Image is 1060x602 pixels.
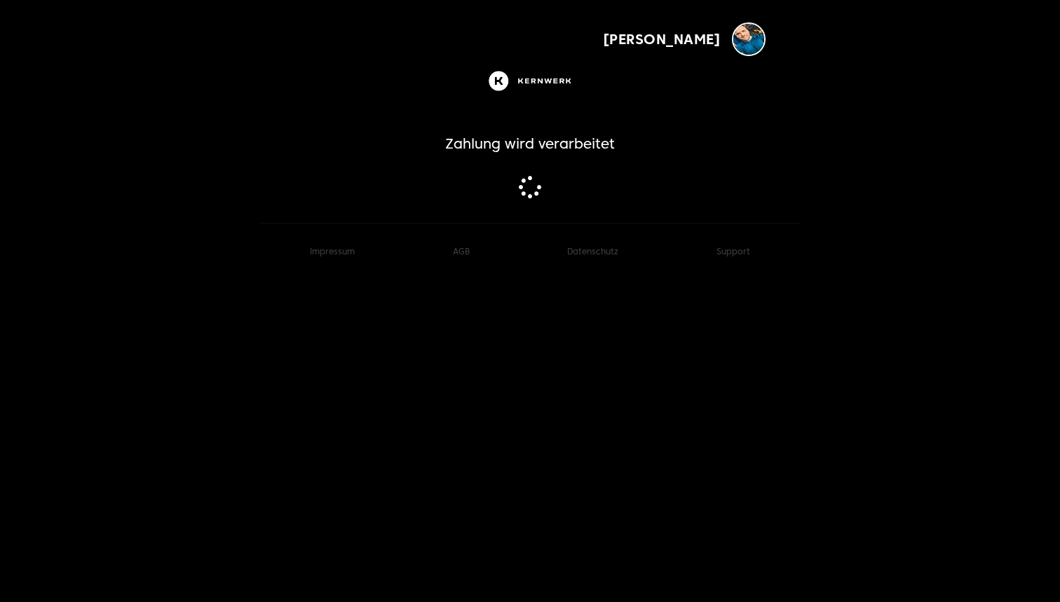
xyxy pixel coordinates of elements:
[310,246,355,256] a: Impressum
[453,246,470,256] a: AGB
[567,246,618,256] a: Datenschutz
[603,29,721,49] span: [PERSON_NAME]
[272,134,788,153] h1: Zahlung wird verarbeitet
[716,246,750,257] button: Support
[603,22,766,56] button: [PERSON_NAME]
[485,67,575,95] img: Kernwerk®
[732,22,766,56] img: Mirko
